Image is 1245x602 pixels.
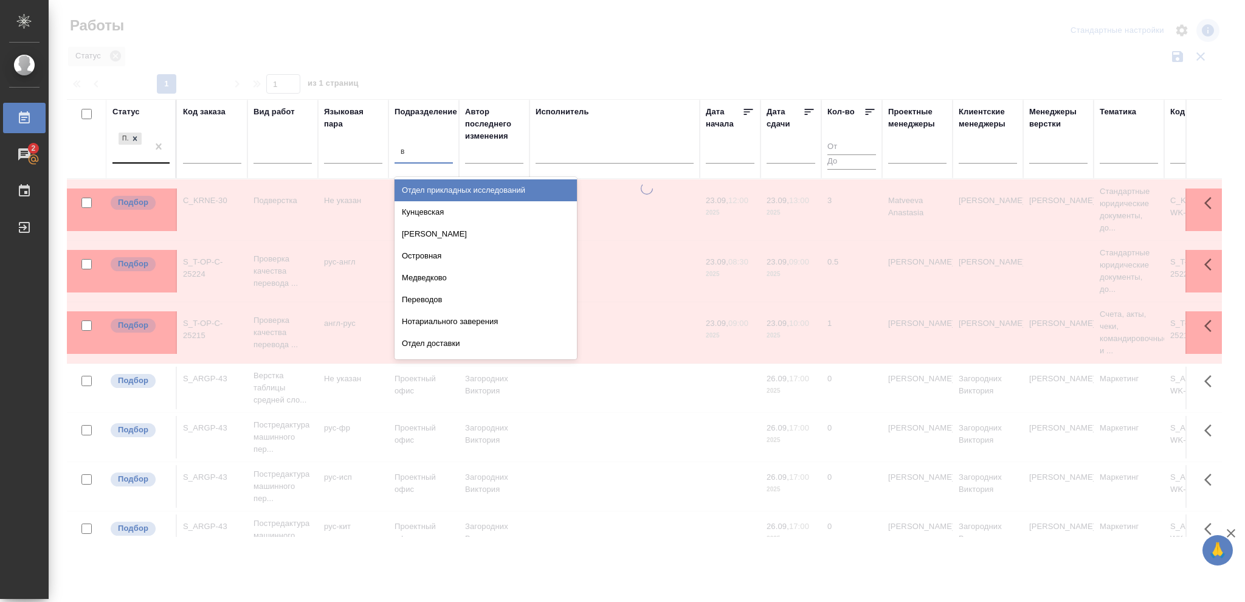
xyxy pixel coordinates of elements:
[1202,535,1233,566] button: 🙏
[1197,514,1226,544] button: Здесь прячутся важные кнопки
[827,154,876,170] input: До
[118,375,148,387] p: Подбор
[118,473,148,485] p: Подбор
[395,333,577,355] div: Отдел доставки
[1100,106,1136,118] div: Тематика
[1197,367,1226,396] button: Здесь прячутся важные кнопки
[1197,416,1226,445] button: Здесь прячутся важные кнопки
[1197,189,1226,218] button: Здесь прячутся важные кнопки
[118,522,148,535] p: Подбор
[118,424,148,436] p: Подбор
[767,106,803,130] div: Дата сдачи
[827,106,855,118] div: Кол-во
[1197,311,1226,341] button: Здесь прячутся важные кнопки
[1170,106,1217,118] div: Код работы
[395,355,577,376] div: Тверская
[395,245,577,267] div: Островная
[109,256,170,272] div: Можно подбирать исполнителей
[959,106,1017,130] div: Клиентские менеджеры
[109,471,170,488] div: Можно подбирать исполнителей
[465,106,523,142] div: Автор последнего изменения
[395,267,577,289] div: Медведково
[324,106,382,130] div: Языковая пара
[395,289,577,311] div: Переводов
[118,319,148,331] p: Подбор
[117,131,143,147] div: Подбор
[395,223,577,245] div: [PERSON_NAME]
[112,106,140,118] div: Статус
[253,106,295,118] div: Вид работ
[395,201,577,223] div: Кунцевская
[109,373,170,389] div: Можно подбирать исполнителей
[118,258,148,270] p: Подбор
[3,139,46,170] a: 2
[827,140,876,155] input: От
[109,422,170,438] div: Можно подбирать исполнителей
[1029,106,1088,130] div: Менеджеры верстки
[119,133,128,145] div: Подбор
[1197,250,1226,279] button: Здесь прячутся важные кнопки
[536,106,589,118] div: Исполнитель
[109,521,170,537] div: Можно подбирать исполнителей
[395,106,457,118] div: Подразделение
[118,196,148,209] p: Подбор
[24,142,43,154] span: 2
[706,106,742,130] div: Дата начала
[888,106,947,130] div: Проектные менеджеры
[109,317,170,334] div: Можно подбирать исполнителей
[183,106,226,118] div: Код заказа
[109,195,170,211] div: Можно подбирать исполнителей
[1197,465,1226,494] button: Здесь прячутся важные кнопки
[395,179,577,201] div: Отдел прикладных исследований
[1207,538,1228,563] span: 🙏
[395,311,577,333] div: Нотариального заверения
